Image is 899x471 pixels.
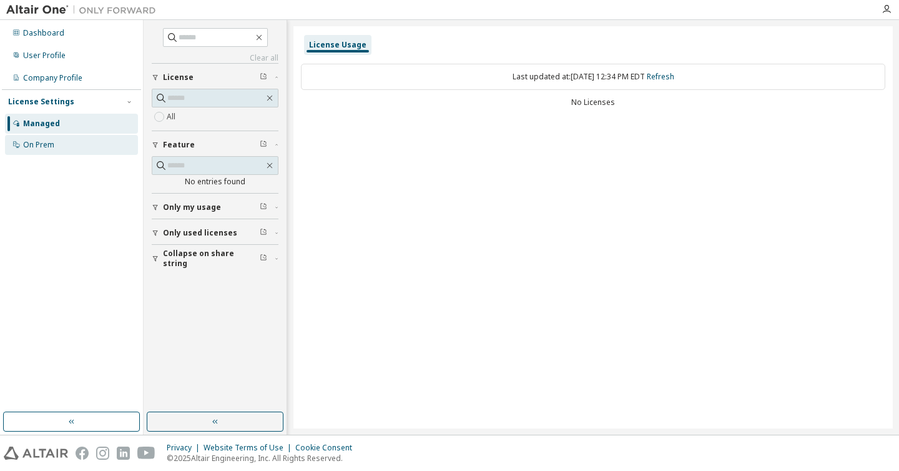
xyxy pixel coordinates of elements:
img: altair_logo.svg [4,447,68,460]
div: No Licenses [301,97,885,107]
div: Dashboard [23,28,64,38]
div: Website Terms of Use [204,443,295,453]
span: Clear filter [260,202,267,212]
span: Collapse on share string [163,249,260,269]
button: Only used licenses [152,219,278,247]
img: youtube.svg [137,447,155,460]
button: Feature [152,131,278,159]
p: © 2025 Altair Engineering, Inc. All Rights Reserved. [167,453,360,464]
div: User Profile [23,51,66,61]
span: Feature [163,140,195,150]
span: License [163,72,194,82]
button: Only my usage [152,194,278,221]
div: Cookie Consent [295,443,360,453]
img: Altair One [6,4,162,16]
div: License Settings [8,97,74,107]
img: facebook.svg [76,447,89,460]
div: Last updated at: [DATE] 12:34 PM EDT [301,64,885,90]
span: Only used licenses [163,228,237,238]
span: Clear filter [260,72,267,82]
a: Refresh [647,71,674,82]
img: instagram.svg [96,447,109,460]
button: License [152,64,278,91]
label: All [167,109,178,124]
div: Company Profile [23,73,82,83]
img: linkedin.svg [117,447,130,460]
div: No entries found [152,177,278,187]
button: Collapse on share string [152,245,278,272]
span: Only my usage [163,202,221,212]
div: On Prem [23,140,54,150]
a: Clear all [152,53,278,63]
span: Clear filter [260,140,267,150]
div: License Usage [309,40,366,50]
span: Clear filter [260,254,267,264]
div: Managed [23,119,60,129]
div: Privacy [167,443,204,453]
span: Clear filter [260,228,267,238]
